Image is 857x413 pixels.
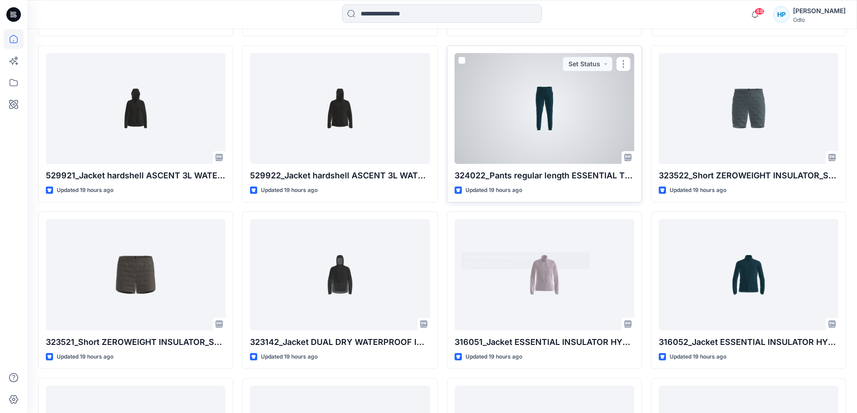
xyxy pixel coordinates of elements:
[250,219,430,330] a: 323142_Jacket DUAL DRY WATERPROOF INSULATED_SMS_3D
[46,169,225,182] p: 529921_Jacket hardshell ASCENT 3L WATERPROOF_SMS_3D
[455,336,634,349] p: 316051_Jacket ESSENTIAL INSULATOR HYBRID_SMS_3D
[46,53,225,164] a: 529921_Jacket hardshell ASCENT 3L WATERPROOF_SMS_3D
[465,186,522,195] p: Updated 19 hours ago
[659,53,838,164] a: 323522_Short ZEROWEIGHT INSULATOR_SMS_3D
[455,219,634,330] a: 316051_Jacket ESSENTIAL INSULATOR HYBRID_SMS_3D
[659,169,838,182] p: 323522_Short ZEROWEIGHT INSULATOR_SMS_3D
[659,219,838,330] a: 316052_Jacket ESSENTIAL INSULATOR HYBRID_SMS_3D
[250,169,430,182] p: 529922_Jacket hardshell ASCENT 3L WATERPROOF_SMS_3D
[46,336,225,349] p: 323521_Short ZEROWEIGHT INSULATOR_SMS_3D
[670,352,726,362] p: Updated 19 hours ago
[57,352,113,362] p: Updated 19 hours ago
[261,186,318,195] p: Updated 19 hours ago
[455,53,634,164] a: 324022_Pants regular length ESSENTIAL THERMAL_SMS_3D
[465,352,522,362] p: Updated 19 hours ago
[57,186,113,195] p: Updated 19 hours ago
[793,16,846,23] div: Odlo
[250,336,430,349] p: 323142_Jacket DUAL DRY WATERPROOF INSULATED_SMS_3D
[754,8,764,15] span: 88
[670,186,726,195] p: Updated 19 hours ago
[46,219,225,330] a: 323521_Short ZEROWEIGHT INSULATOR_SMS_3D
[261,352,318,362] p: Updated 19 hours ago
[773,6,789,23] div: HP
[455,169,634,182] p: 324022_Pants regular length ESSENTIAL THERMAL_SMS_3D
[793,5,846,16] div: [PERSON_NAME]
[659,336,838,349] p: 316052_Jacket ESSENTIAL INSULATOR HYBRID_SMS_3D
[250,53,430,164] a: 529922_Jacket hardshell ASCENT 3L WATERPROOF_SMS_3D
